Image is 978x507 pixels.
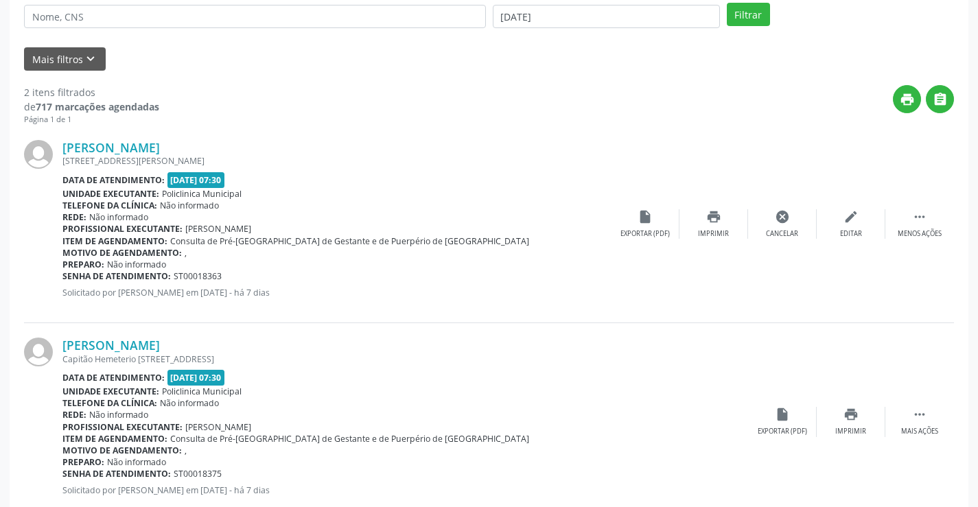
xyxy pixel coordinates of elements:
div: Exportar (PDF) [758,427,807,436]
b: Preparo: [62,259,104,270]
span: Não informado [89,211,148,223]
b: Telefone da clínica: [62,200,157,211]
span: Não informado [107,259,166,270]
i: insert_drive_file [638,209,653,224]
div: Capitão Hemeterio [STREET_ADDRESS] [62,353,748,365]
b: Item de agendamento: [62,235,167,247]
span: [DATE] 07:30 [167,172,225,188]
input: Selecione um intervalo [493,5,720,28]
button:  [926,85,954,113]
i: print [706,209,721,224]
button: Filtrar [727,3,770,26]
b: Telefone da clínica: [62,397,157,409]
i:  [912,407,927,422]
i:  [933,92,948,107]
b: Profissional executante: [62,223,183,235]
b: Profissional executante: [62,421,183,433]
i:  [912,209,927,224]
div: Cancelar [766,229,798,239]
input: Nome, CNS [24,5,486,28]
b: Rede: [62,211,86,223]
i: cancel [775,209,790,224]
i: keyboard_arrow_down [83,51,98,67]
button: Mais filtroskeyboard_arrow_down [24,47,106,71]
span: Consulta de Pré-[GEOGRAPHIC_DATA] de Gestante e de Puerpério de [GEOGRAPHIC_DATA] [170,235,529,247]
div: [STREET_ADDRESS][PERSON_NAME] [62,155,611,167]
b: Senha de atendimento: [62,468,171,480]
i: print [843,407,859,422]
div: Mais ações [901,427,938,436]
div: Editar [840,229,862,239]
a: [PERSON_NAME] [62,338,160,353]
span: [PERSON_NAME] [185,421,251,433]
b: Motivo de agendamento: [62,247,182,259]
b: Data de atendimento: [62,174,165,186]
div: Exportar (PDF) [620,229,670,239]
span: Não informado [160,397,219,409]
b: Preparo: [62,456,104,468]
span: Policlinica Municipal [162,188,242,200]
b: Senha de atendimento: [62,270,171,282]
span: [PERSON_NAME] [185,223,251,235]
img: img [24,140,53,169]
b: Unidade executante: [62,386,159,397]
div: Imprimir [835,427,866,436]
b: Data de atendimento: [62,372,165,384]
p: Solicitado por [PERSON_NAME] em [DATE] - há 7 dias [62,484,748,496]
b: Motivo de agendamento: [62,445,182,456]
div: 2 itens filtrados [24,85,159,99]
div: de [24,99,159,114]
b: Rede: [62,409,86,421]
b: Item de agendamento: [62,433,167,445]
a: [PERSON_NAME] [62,140,160,155]
span: [DATE] 07:30 [167,370,225,386]
i: edit [843,209,859,224]
div: Página 1 de 1 [24,114,159,126]
strong: 717 marcações agendadas [36,100,159,113]
div: Menos ações [898,229,942,239]
b: Unidade executante: [62,188,159,200]
span: , [185,247,187,259]
span: Não informado [160,200,219,211]
span: , [185,445,187,456]
i: insert_drive_file [775,407,790,422]
p: Solicitado por [PERSON_NAME] em [DATE] - há 7 dias [62,287,611,298]
img: img [24,338,53,366]
button: print [893,85,921,113]
span: Consulta de Pré-[GEOGRAPHIC_DATA] de Gestante e de Puerpério de [GEOGRAPHIC_DATA] [170,433,529,445]
span: Não informado [107,456,166,468]
span: ST00018375 [174,468,222,480]
i: print [900,92,915,107]
span: Policlinica Municipal [162,386,242,397]
div: Imprimir [698,229,729,239]
span: ST00018363 [174,270,222,282]
span: Não informado [89,409,148,421]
